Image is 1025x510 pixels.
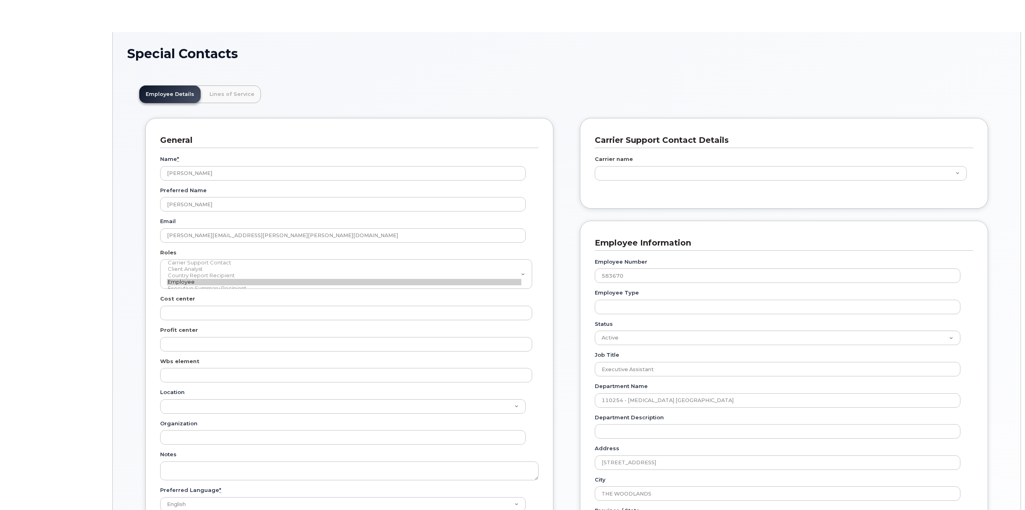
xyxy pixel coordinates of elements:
label: City [595,476,606,484]
label: Roles [160,249,177,256]
h3: Employee Information [595,238,967,248]
option: Client Analyst [167,266,521,272]
label: Notes [160,451,177,458]
label: Organization [160,420,197,427]
a: Lines of Service [203,85,261,103]
label: Preferred Name [160,187,207,194]
option: Country Report Recipient [167,272,521,279]
option: Carrier Support Contact [167,260,521,266]
option: Executive Summary Recipient [167,285,521,292]
label: Cost center [160,295,195,303]
label: Name [160,155,179,163]
option: Employee [167,279,521,285]
h3: Carrier Support Contact Details [595,135,967,146]
label: Carrier name [595,155,633,163]
label: Profit center [160,326,198,334]
label: Employee Number [595,258,647,266]
label: Status [595,320,613,328]
label: Address [595,445,619,452]
label: Location [160,388,185,396]
label: Job Title [595,351,619,359]
label: Department Description [595,414,664,421]
label: Wbs element [160,358,199,365]
h1: Special Contacts [127,47,1006,61]
abbr: required [219,487,221,493]
label: Department Name [595,382,648,390]
h3: General [160,135,533,146]
label: Preferred Language [160,486,221,494]
a: Employee Details [139,85,201,103]
abbr: required [177,156,179,162]
label: Email [160,217,176,225]
label: Employee Type [595,289,639,297]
